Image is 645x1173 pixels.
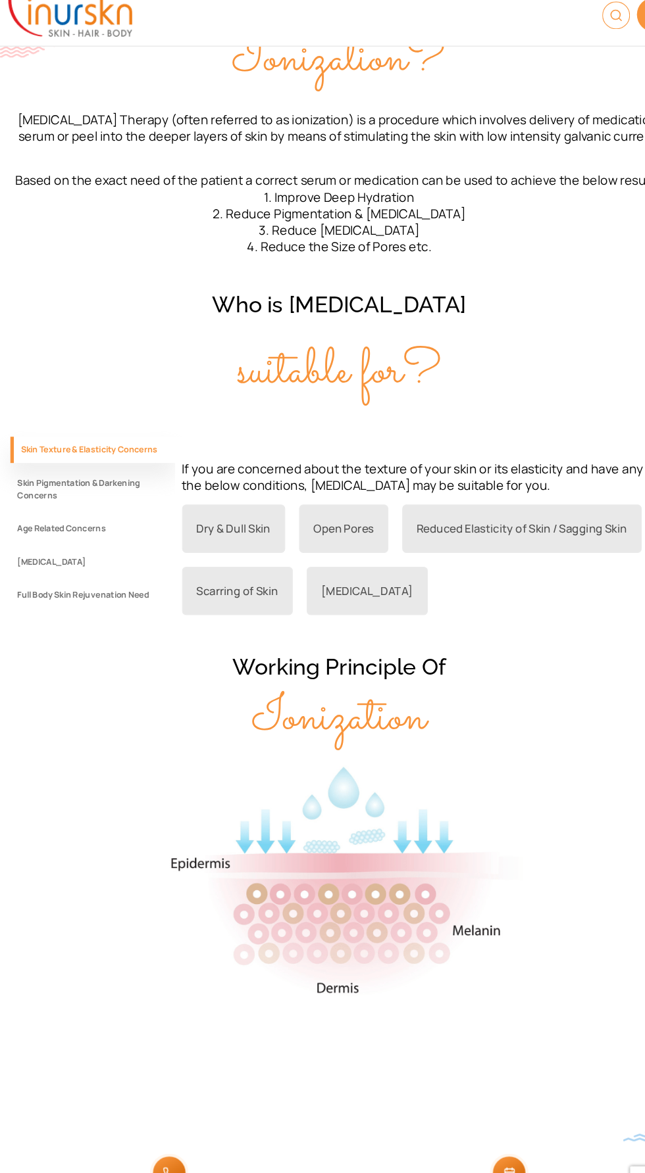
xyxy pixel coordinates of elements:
[617,406,645,494] img: offerBt
[10,291,635,399] div: Who is [MEDICAL_DATA]
[618,1116,629,1127] img: up-blue-arrow.svg
[13,179,632,258] p: Based on the exact need of the patient a correct serum or medication can be used to achieve the b...
[466,1113,502,1149] img: mobile-cal
[617,606,645,694] img: Whatsappicon
[240,664,405,733] span: Ionization
[322,1137,645,1173] a: Book Appointment
[17,121,629,153] span: [MEDICAL_DATA] Therapy (often referred to as ionization) is a procedure which involves delivery o...
[573,17,599,43] img: searchiocn
[221,37,424,107] span: Ionization?
[10,537,167,562] button: [MEDICAL_DATA]
[143,1113,179,1149] img: mobile-tel
[10,462,167,499] button: Skin Pigmentation & Darkening Concerns
[173,495,271,541] a: Dry & Dull Skin
[13,11,632,95] div: What is
[10,506,167,531] button: Age Related Concerns
[8,9,126,51] img: inurskn-logo
[10,431,167,456] button: Skin Texture & Elasticity Concerns
[592,1086,645,1101] img: bluewave
[382,495,610,541] a: Reduced Elasticity of Skin / Sagging Skin
[284,495,369,541] a: Open Pores
[614,25,630,34] img: hamLine.svg
[173,453,626,485] span: If you are concerned about the texture of your skin or its elasticity and have any of the below c...
[10,569,167,594] button: Full Body Skin Rejuvenation Need
[617,642,645,656] a: Whatsappicon
[173,554,278,600] a: Scarring of Skin
[10,340,635,399] span: suitable for?
[292,554,407,600] a: [MEDICAL_DATA]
